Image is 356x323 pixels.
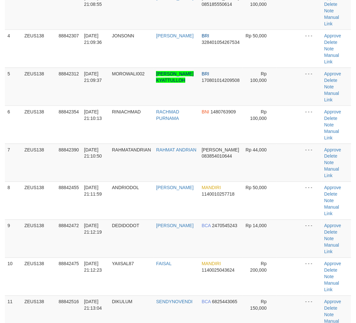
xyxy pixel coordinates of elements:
a: Note [324,312,334,317]
td: ZEUS138 [22,144,56,182]
span: Copy 1140025043624 to clipboard [202,268,235,273]
td: - - - [303,144,322,182]
span: 88842307 [59,33,79,38]
span: [DATE] 21:11:59 [84,185,102,197]
a: Approve [324,71,341,76]
span: BRI [202,33,209,38]
a: Approve [324,109,341,114]
span: Rp 50,000 [246,185,267,190]
span: [DATE] 21:10:50 [84,147,102,159]
span: MANDIRI [202,261,221,266]
span: [DATE] 21:09:36 [84,33,102,45]
span: Rp 14,000 [246,223,267,228]
span: [DATE] 21:10:13 [84,109,102,121]
span: [DATE] 21:09:37 [84,71,102,83]
span: 88842455 [59,185,79,190]
span: 88842516 [59,299,79,304]
a: Note [324,160,334,165]
span: MOROWALI002 [112,71,145,76]
td: ZEUS138 [22,30,56,68]
span: [DATE] 21:12:19 [84,223,102,235]
a: Manual Link [324,167,339,178]
span: RAHMATANDRIAN [112,147,151,152]
span: 88842312 [59,71,79,76]
a: Manual Link [324,243,339,254]
span: Copy 083854010644 to clipboard [202,154,232,159]
a: [PERSON_NAME] KYATTULLOH [156,71,193,83]
a: Approve [324,33,341,38]
td: 5 [5,68,22,106]
span: BRI [202,71,209,76]
span: Rp 100,000 [250,109,267,121]
a: RAHMAT ANDRIAN [156,147,196,152]
a: Manual Link [324,129,339,140]
span: Copy 2470545243 to clipboard [212,223,237,228]
a: Approve [324,147,341,152]
a: Delete [324,116,337,121]
span: [DATE] 21:13:04 [84,299,102,311]
td: ZEUS138 [22,182,56,220]
td: - - - [303,182,322,220]
span: ANDRIODOL [112,185,139,190]
a: Delete [324,2,337,7]
td: - - - [303,68,322,106]
td: 6 [5,106,22,144]
span: JONSONN [112,33,134,38]
td: ZEUS138 [22,258,56,296]
td: ZEUS138 [22,106,56,144]
span: BCA [202,299,211,304]
a: [PERSON_NAME] [156,223,193,228]
td: ZEUS138 [22,68,56,106]
a: Note [324,84,334,89]
a: Delete [324,40,337,45]
span: Copy 6825443065 to clipboard [212,299,237,304]
a: [PERSON_NAME] [156,185,193,190]
a: Delete [324,268,337,273]
td: 8 [5,182,22,220]
span: 88842472 [59,223,79,228]
a: Manual Link [324,15,339,26]
td: - - - [303,258,322,296]
a: Note [324,122,334,127]
td: 10 [5,258,22,296]
span: Copy 328401054267534 to clipboard [202,40,240,45]
span: 88842390 [59,147,79,152]
a: RACHMAD PURNAMA [156,109,179,121]
a: SENDYNOVENDI [156,299,192,304]
a: Delete [324,192,337,197]
span: BCA [202,223,211,228]
span: Copy 085185550614 to clipboard [202,2,232,7]
span: MANDIRI [202,185,221,190]
a: Manual Link [324,281,339,292]
span: Rp 50,000 [246,33,267,38]
td: - - - [303,106,322,144]
a: Note [324,8,334,13]
span: Rp 100,000 [250,71,267,83]
a: Note [324,274,334,279]
a: Approve [324,299,341,304]
a: Approve [324,261,341,266]
a: Delete [324,306,337,311]
a: FAISAL [156,261,171,266]
td: - - - [303,30,322,68]
td: - - - [303,220,322,258]
span: Copy 1140010257718 to clipboard [202,192,235,197]
span: DEDIDODOT [112,223,139,228]
span: RINIACHMAD [112,109,141,114]
span: 88842475 [59,261,79,266]
td: ZEUS138 [22,220,56,258]
td: 9 [5,220,22,258]
span: [PERSON_NAME] [202,147,239,152]
td: 4 [5,30,22,68]
span: 88842354 [59,109,79,114]
a: Manual Link [324,53,339,64]
a: Note [324,198,334,203]
td: 7 [5,144,22,182]
span: Copy 170801014209508 to clipboard [202,78,240,83]
a: Manual Link [324,91,339,102]
a: Manual Link [324,205,339,216]
span: Rp 44,000 [246,147,267,152]
span: Copy 1480763909 to clipboard [211,109,236,114]
a: Approve [324,185,341,190]
a: Approve [324,223,341,228]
